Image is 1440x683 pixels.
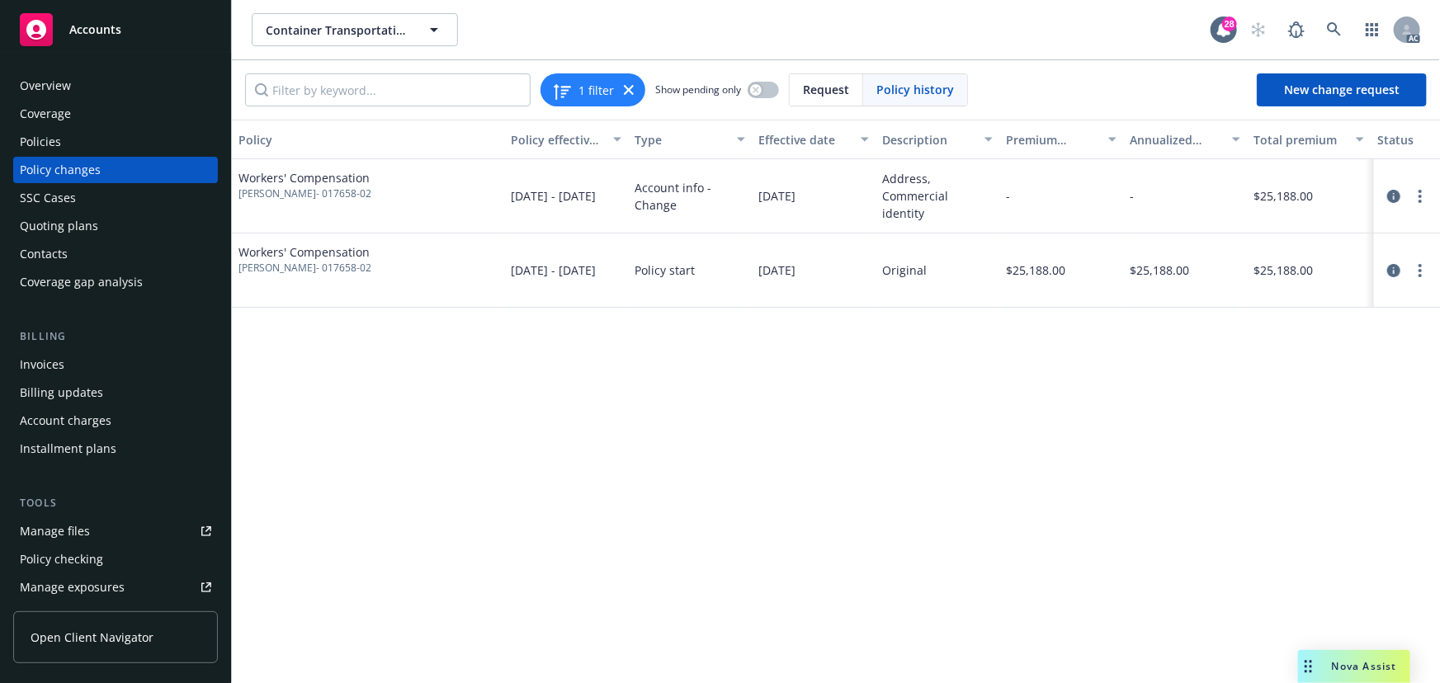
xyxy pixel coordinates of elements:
[1257,73,1427,106] a: New change request
[876,120,999,159] button: Description
[882,131,975,148] div: Description
[238,131,498,148] div: Policy
[578,82,614,99] span: 1 filter
[20,185,76,211] div: SSC Cases
[635,131,727,148] div: Type
[13,351,218,378] a: Invoices
[758,187,796,205] span: [DATE]
[758,131,851,148] div: Effective date
[999,120,1123,159] button: Premium change
[1298,650,1319,683] div: Drag to move
[20,269,143,295] div: Coverage gap analysis
[1284,82,1400,97] span: New change request
[238,243,371,261] span: Workers' Compensation
[13,407,218,434] a: Account charges
[635,261,695,279] span: Policy start
[882,170,993,222] div: Address, Commercial identity
[1356,13,1389,46] a: Switch app
[1254,131,1346,148] div: Total premium
[628,120,752,159] button: Type
[20,73,71,99] div: Overview
[31,629,153,646] span: Open Client Navigator
[1130,187,1134,205] span: -
[1318,13,1351,46] a: Search
[803,81,849,98] span: Request
[13,7,218,53] a: Accounts
[13,495,218,511] div: Tools
[13,129,218,155] a: Policies
[13,269,218,295] a: Coverage gap analysis
[1280,13,1313,46] a: Report a Bug
[20,129,61,155] div: Policies
[1298,650,1410,683] button: Nova Assist
[238,169,371,186] span: Workers' Compensation
[20,101,71,127] div: Coverage
[20,518,90,544] div: Manage files
[758,261,796,279] span: [DATE]
[882,261,927,279] div: Original
[13,328,218,345] div: Billing
[13,574,218,601] a: Manage exposures
[511,261,596,279] span: [DATE] - [DATE]
[20,546,103,572] div: Policy checking
[1242,13,1275,46] a: Start snowing
[511,131,603,148] div: Policy effective dates
[20,351,64,378] div: Invoices
[511,187,596,205] span: [DATE] - [DATE]
[238,261,371,276] span: [PERSON_NAME]- 017658-02
[752,120,876,159] button: Effective date
[1130,131,1222,148] div: Annualized total premium change
[1006,261,1065,279] span: $25,188.00
[266,21,408,39] span: Container Transportation Experts Inc.
[245,73,531,106] input: Filter by keyword...
[13,241,218,267] a: Contacts
[252,13,458,46] button: Container Transportation Experts Inc.
[1006,187,1010,205] span: -
[1410,261,1430,280] a: more
[13,157,218,183] a: Policy changes
[13,73,218,99] a: Overview
[1222,16,1237,31] div: 28
[1254,261,1313,279] span: $25,188.00
[655,82,741,97] span: Show pending only
[20,574,125,601] div: Manage exposures
[876,81,954,98] span: Policy history
[238,186,371,201] span: [PERSON_NAME]- 017658-02
[1123,120,1247,159] button: Annualized total premium change
[1006,131,1098,148] div: Premium change
[20,213,98,239] div: Quoting plans
[20,436,116,462] div: Installment plans
[13,213,218,239] a: Quoting plans
[1384,186,1404,206] a: circleInformation
[635,179,745,214] span: Account info - Change
[1384,261,1404,280] a: circleInformation
[13,101,218,127] a: Coverage
[69,23,121,36] span: Accounts
[13,518,218,544] a: Manage files
[1254,187,1313,205] span: $25,188.00
[504,120,628,159] button: Policy effective dates
[13,546,218,572] a: Policy checking
[13,185,218,211] a: SSC Cases
[1130,261,1189,279] span: $25,188.00
[13,436,218,462] a: Installment plans
[20,157,101,183] div: Policy changes
[20,241,68,267] div: Contacts
[1247,120,1371,159] button: Total premium
[1410,186,1430,206] a: more
[1332,659,1397,673] span: Nova Assist
[13,379,218,406] a: Billing updates
[232,120,504,159] button: Policy
[20,407,111,434] div: Account charges
[20,379,103,406] div: Billing updates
